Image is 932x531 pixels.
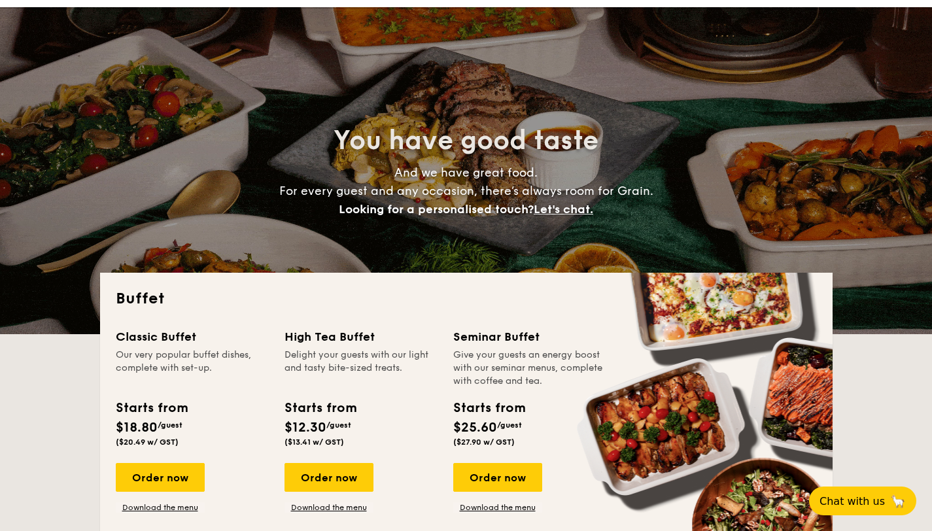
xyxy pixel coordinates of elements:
[116,463,205,492] div: Order now
[453,398,525,418] div: Starts from
[116,437,179,447] span: ($20.49 w/ GST)
[453,328,606,346] div: Seminar Buffet
[116,288,817,309] h2: Buffet
[534,202,593,216] span: Let's chat.
[279,165,653,216] span: And we have great food. For every guest and any occasion, there’s always room for Grain.
[116,502,205,513] a: Download the menu
[339,202,534,216] span: Looking for a personalised touch?
[453,349,606,388] div: Give your guests an energy boost with our seminar menus, complete with coffee and tea.
[453,420,497,436] span: $25.60
[116,328,269,346] div: Classic Buffet
[820,495,885,507] span: Chat with us
[453,463,542,492] div: Order now
[116,349,269,388] div: Our very popular buffet dishes, complete with set-up.
[158,420,182,430] span: /guest
[326,420,351,430] span: /guest
[285,420,326,436] span: $12.30
[285,398,356,418] div: Starts from
[334,125,598,156] span: You have good taste
[116,398,187,418] div: Starts from
[497,420,522,430] span: /guest
[809,487,916,515] button: Chat with us🦙
[285,502,373,513] a: Download the menu
[453,437,515,447] span: ($27.90 w/ GST)
[116,420,158,436] span: $18.80
[285,328,438,346] div: High Tea Buffet
[453,502,542,513] a: Download the menu
[285,349,438,388] div: Delight your guests with our light and tasty bite-sized treats.
[890,494,906,509] span: 🦙
[285,463,373,492] div: Order now
[285,437,344,447] span: ($13.41 w/ GST)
